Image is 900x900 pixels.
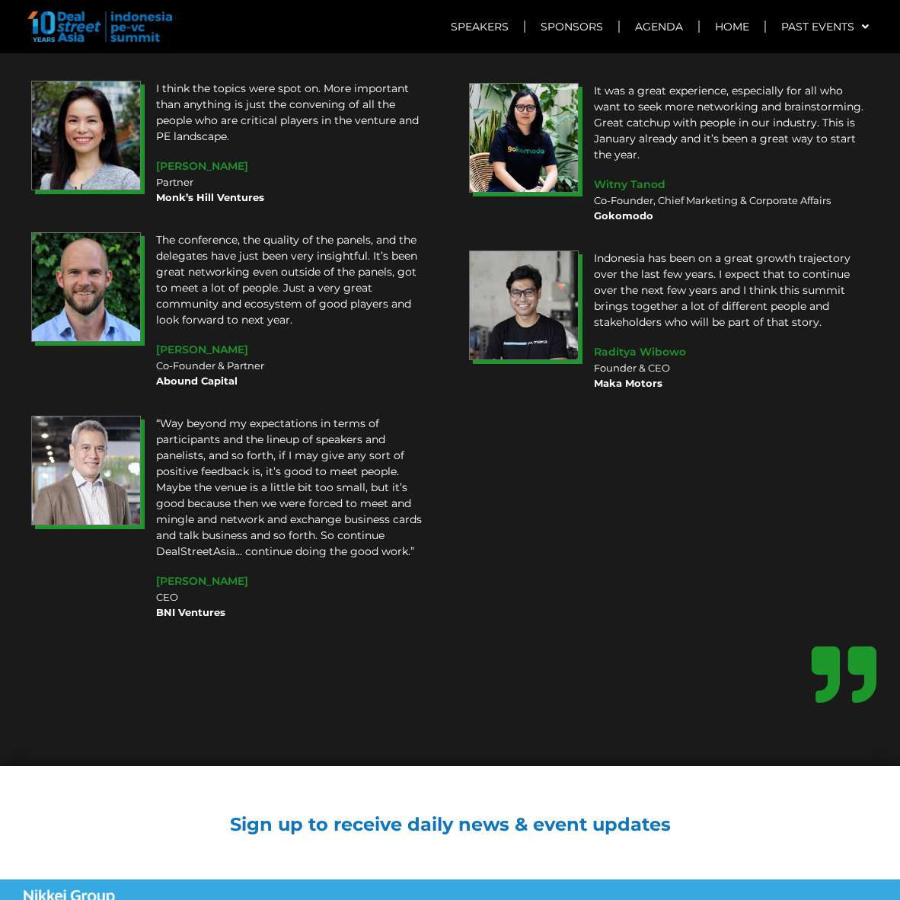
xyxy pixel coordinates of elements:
[230,813,671,835] a: Sign up to receive daily news & event updates
[156,159,248,173] span: [PERSON_NAME]
[594,251,869,330] p: Indonesia has been on a great growth trajectory over the last few years. I expect that to continu...
[766,9,884,44] a: Past Events
[156,606,225,618] b: BNI Ventures
[594,177,665,191] span: Witny Tanod
[594,209,653,222] b: Gokomodo
[156,191,264,203] b: Monk’s Hill Ventures
[156,343,248,356] span: [PERSON_NAME]
[469,83,579,193] img: witny tanod
[156,574,248,588] span: [PERSON_NAME]
[156,81,431,145] p: I think the topics were spot on. More important than anything is just the convening of all the pe...
[156,27,415,54] b: Golden Vision Capital ([GEOGRAPHIC_DATA]) Pte Ltd
[594,345,686,359] span: Raditya Wibowo
[594,193,869,223] div: Co-Founder, Chief Marketing & Corporate Affairs
[594,83,869,163] p: It was a great experience, especially for all who want to seek more networking and brainstorming....
[594,377,662,389] b: Maka Motors
[700,9,764,44] a: Home
[156,416,431,560] p: “Way beyond my expectations in terms of participants and the lineup of speakers and panelists, an...
[156,232,431,328] p: The conference, the quality of the panels, and the delegates have just been very insightful. It’s...
[156,359,431,388] div: Co-Founder & Partner
[469,251,579,360] img: Raditya Wibowo
[525,9,618,44] a: Sponsors
[620,9,698,44] a: Agenda
[31,232,141,342] img: Jared Baragar
[156,175,431,205] div: Partner
[156,375,238,387] b: Abound Capital
[31,416,141,525] img: eddi danusaputro
[31,81,141,190] img: Susli Lie, Venture Partner
[436,9,524,44] a: Speakers
[594,361,869,391] div: Founder & CEO
[156,590,431,620] div: CEO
